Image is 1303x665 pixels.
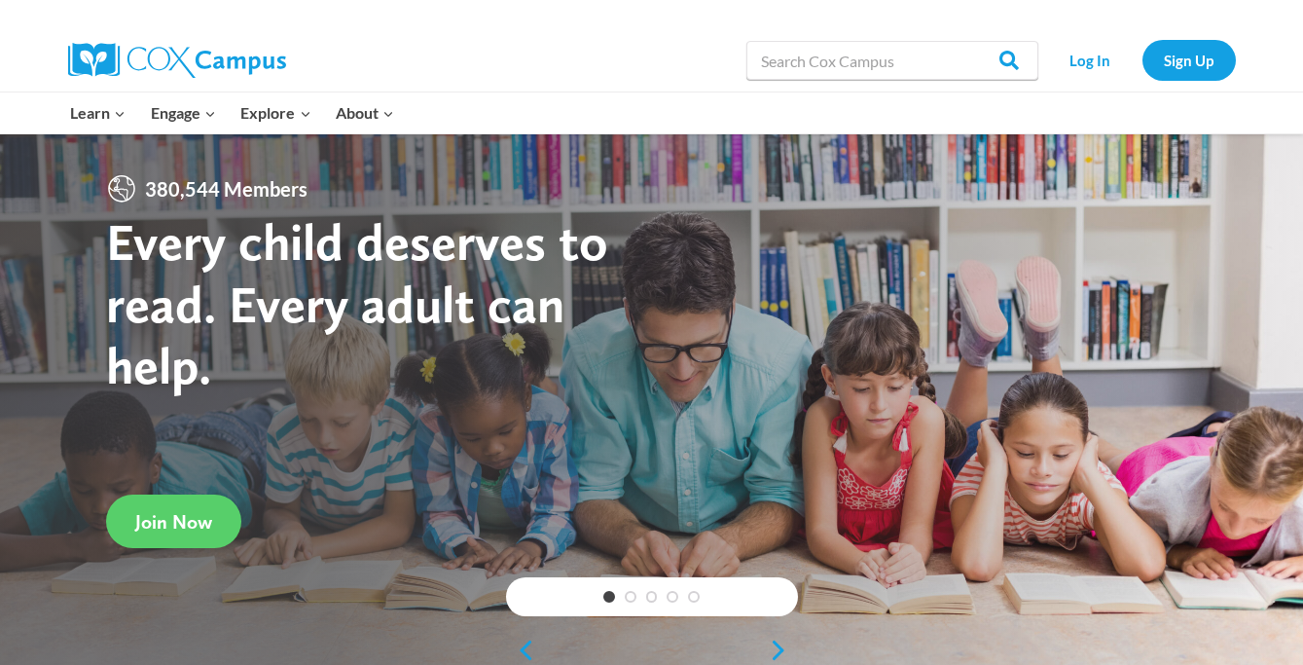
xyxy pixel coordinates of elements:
[769,639,798,662] a: next
[1048,40,1236,80] nav: Secondary Navigation
[135,510,212,534] span: Join Now
[646,591,658,603] a: 3
[688,591,700,603] a: 5
[1142,40,1236,80] a: Sign Up
[336,100,394,126] span: About
[625,591,636,603] a: 2
[106,210,608,396] strong: Every child deserves to read. Every adult can help.
[240,100,310,126] span: Explore
[1048,40,1133,80] a: Log In
[506,639,535,662] a: previous
[137,173,315,204] span: 380,544 Members
[70,100,126,126] span: Learn
[68,43,286,78] img: Cox Campus
[58,92,407,133] nav: Primary Navigation
[746,41,1038,80] input: Search Cox Campus
[106,495,241,548] a: Join Now
[151,100,216,126] span: Engage
[667,591,678,603] a: 4
[603,591,615,603] a: 1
